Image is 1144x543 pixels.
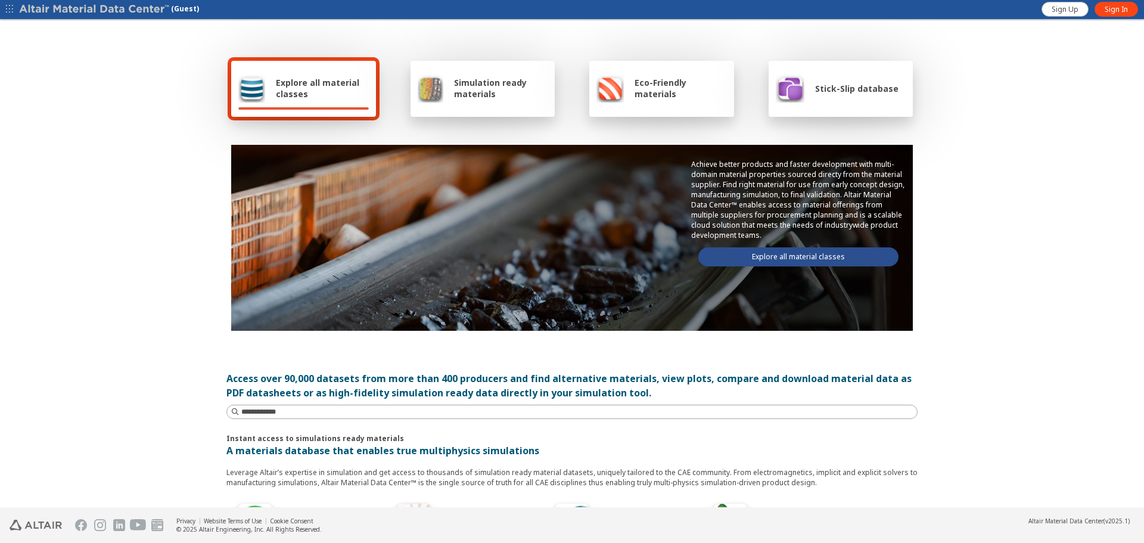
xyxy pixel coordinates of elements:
span: Altair Material Data Center [1028,517,1103,525]
a: Cookie Consent [270,517,313,525]
span: Simulation ready materials [454,77,548,100]
a: Website Terms of Use [204,517,262,525]
p: Instant access to simulations ready materials [226,433,918,443]
a: Explore all material classes [698,247,899,266]
img: Altair Engineering [10,520,62,530]
span: Explore all material classes [276,77,369,100]
img: Simulation ready materials [418,74,443,103]
span: Stick-Slip database [815,83,899,94]
div: (v2025.1) [1028,517,1130,525]
a: Sign In [1095,2,1138,17]
img: Stick-Slip database [776,74,804,103]
span: Eco-Friendly materials [635,77,726,100]
p: A materials database that enables true multiphysics simulations [226,443,918,458]
div: Access over 90,000 datasets from more than 400 producers and find alternative materials, view plo... [226,371,918,400]
span: Sign In [1105,5,1128,14]
div: © 2025 Altair Engineering, Inc. All Rights Reserved. [176,525,322,533]
p: Leverage Altair’s expertise in simulation and get access to thousands of simulation ready materia... [226,467,918,488]
img: Altair Material Data Center [19,4,171,15]
span: Sign Up [1052,5,1078,14]
img: Eco-Friendly materials [596,74,624,103]
div: (Guest) [19,4,199,15]
a: Sign Up [1042,2,1089,17]
p: Achieve better products and faster development with multi-domain material properties sourced dire... [691,159,906,240]
img: Explore all material classes [238,74,265,103]
a: Privacy [176,517,195,525]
